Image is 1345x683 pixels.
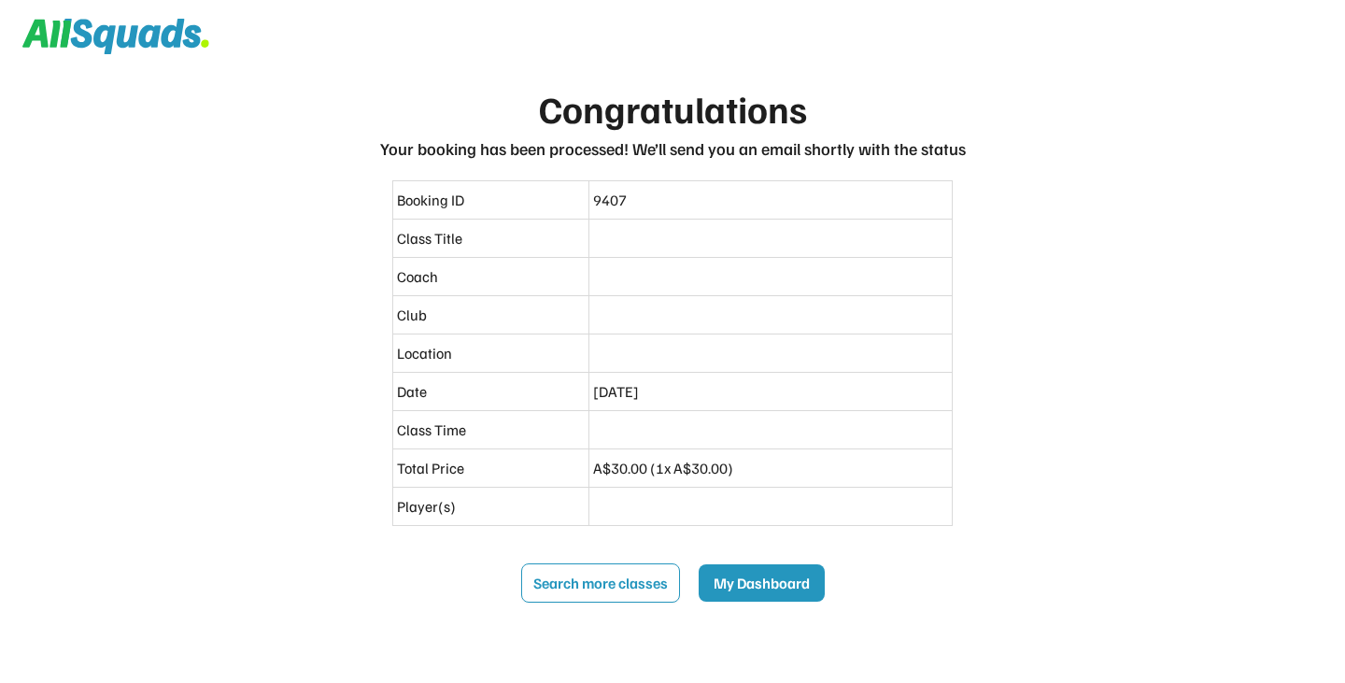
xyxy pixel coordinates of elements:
[397,342,585,364] div: Location
[397,457,585,479] div: Total Price
[397,380,585,403] div: Date
[397,304,585,326] div: Club
[593,457,948,479] div: A$30.00 (1x A$30.00)
[397,189,585,211] div: Booking ID
[22,19,209,54] img: Squad%20Logo.svg
[397,227,585,249] div: Class Title
[380,136,966,162] div: Your booking has been processed! We’ll send you an email shortly with the status
[521,563,680,603] button: Search more classes
[397,265,585,288] div: Coach
[593,189,948,211] div: 9407
[539,80,807,136] div: Congratulations
[397,419,585,441] div: Class Time
[699,564,825,602] button: My Dashboard
[593,380,948,403] div: [DATE]
[397,495,585,518] div: Player(s)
